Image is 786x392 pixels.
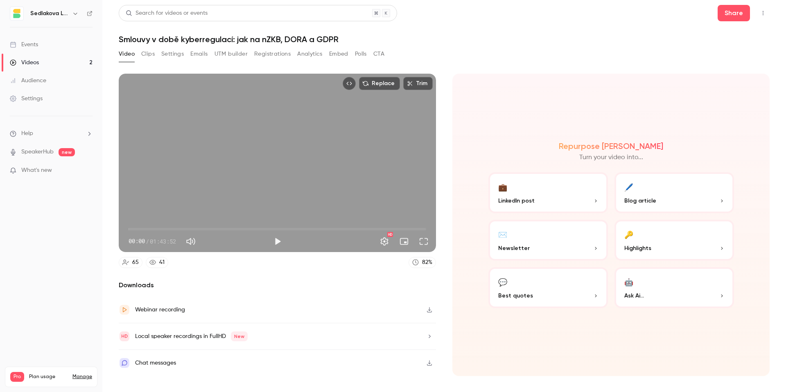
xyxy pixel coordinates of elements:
[498,180,507,193] div: 💼
[488,220,608,261] button: ✉️Newsletter
[396,233,412,250] button: Turn on miniplayer
[498,228,507,241] div: ✉️
[146,237,149,246] span: /
[329,47,348,61] button: Embed
[150,237,176,246] span: 01:43:52
[373,47,384,61] button: CTA
[119,280,436,290] h2: Downloads
[718,5,750,21] button: Share
[488,267,608,308] button: 💬Best quotes
[297,47,323,61] button: Analytics
[343,77,356,90] button: Embed video
[559,141,663,151] h2: Repurpose [PERSON_NAME]
[498,196,535,205] span: LinkedIn post
[159,258,165,267] div: 41
[83,167,93,174] iframe: Noticeable Trigger
[29,374,68,380] span: Plan usage
[183,233,199,250] button: Mute
[498,275,507,288] div: 💬
[161,47,184,61] button: Settings
[614,267,734,308] button: 🤖Ask Ai...
[72,374,92,380] a: Manage
[614,220,734,261] button: 🔑Highlights
[10,7,23,20] img: Sedlakova Legal
[355,47,367,61] button: Polls
[119,47,135,61] button: Video
[129,237,145,246] span: 00:00
[126,9,208,18] div: Search for videos or events
[624,196,656,205] span: Blog article
[624,275,633,288] div: 🤖
[416,233,432,250] button: Full screen
[119,257,142,268] a: 65
[135,358,176,368] div: Chat messages
[10,59,39,67] div: Videos
[254,47,291,61] button: Registrations
[21,129,33,138] span: Help
[135,305,185,315] div: Webinar recording
[141,47,155,61] button: Clips
[624,244,651,252] span: Highlights
[498,291,533,300] span: Best quotes
[10,95,43,103] div: Settings
[21,148,54,156] a: SpeakerHub
[403,77,433,90] button: Trim
[359,77,400,90] button: Replace
[624,228,633,241] div: 🔑
[614,172,734,213] button: 🖊️Blog article
[387,232,393,237] div: HD
[59,148,75,156] span: new
[624,291,644,300] span: Ask Ai...
[21,166,52,175] span: What's new
[488,172,608,213] button: 💼LinkedIn post
[146,257,168,268] a: 41
[215,47,248,61] button: UTM builder
[10,372,24,382] span: Pro
[376,233,393,250] button: Settings
[10,129,93,138] li: help-dropdown-opener
[579,153,643,162] p: Turn your video into...
[498,244,530,252] span: Newsletter
[624,180,633,193] div: 🖊️
[119,34,770,44] h1: Smlouvy v době kyberregulací: jak na nZKB, DORA a GDPR
[135,331,248,341] div: Local speaker recordings in FullHD
[190,47,208,61] button: Emails
[30,9,69,18] h6: Sedlakova Legal
[757,7,770,20] button: Top Bar Actions
[269,233,286,250] button: Play
[422,258,432,267] div: 82 %
[10,41,38,49] div: Events
[132,258,139,267] div: 65
[409,257,436,268] a: 82%
[231,331,248,341] span: New
[10,77,46,85] div: Audience
[129,237,176,246] div: 00:00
